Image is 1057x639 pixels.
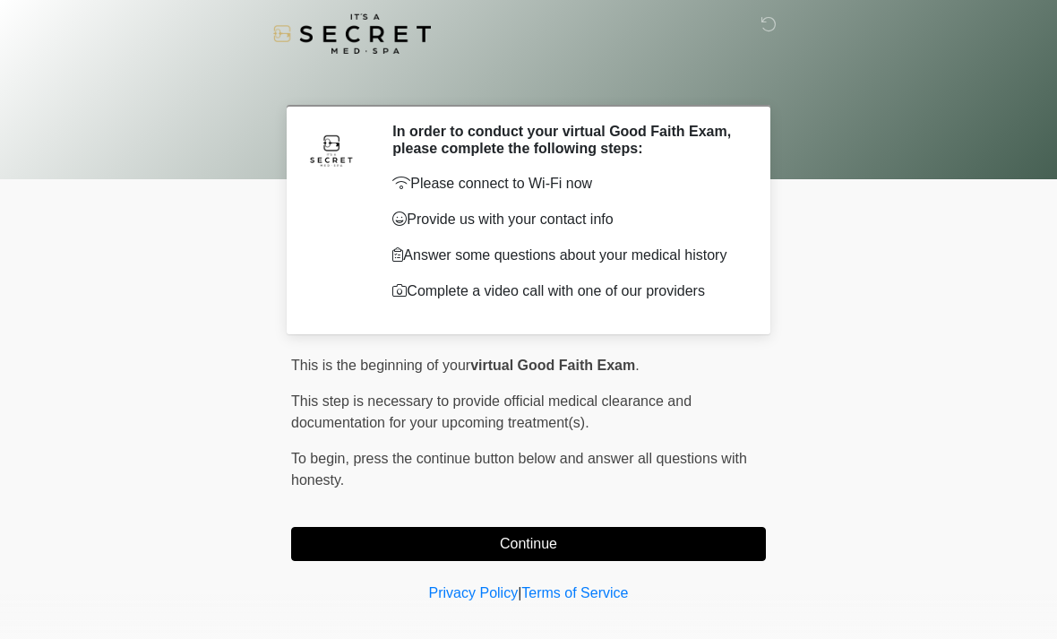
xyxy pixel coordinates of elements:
a: Terms of Service [521,585,628,600]
strong: virtual Good Faith Exam [470,358,635,373]
img: It's A Secret Med Spa Logo [273,13,431,54]
p: Please connect to Wi-Fi now [392,173,739,194]
span: This is the beginning of your [291,358,470,373]
img: Agent Avatar [305,123,358,177]
p: Answer some questions about your medical history [392,245,739,266]
span: This step is necessary to provide official medical clearance and documentation for your upcoming ... [291,393,692,430]
a: | [518,585,521,600]
h2: In order to conduct your virtual Good Faith Exam, please complete the following steps: [392,123,739,157]
button: Continue [291,527,766,561]
p: Provide us with your contact info [392,209,739,230]
a: Privacy Policy [429,585,519,600]
h1: ‎ ‎ [278,65,779,98]
p: Complete a video call with one of our providers [392,281,739,302]
span: press the continue button below and answer all questions with honesty. [291,451,747,488]
span: . [635,358,639,373]
span: To begin, [291,451,353,466]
